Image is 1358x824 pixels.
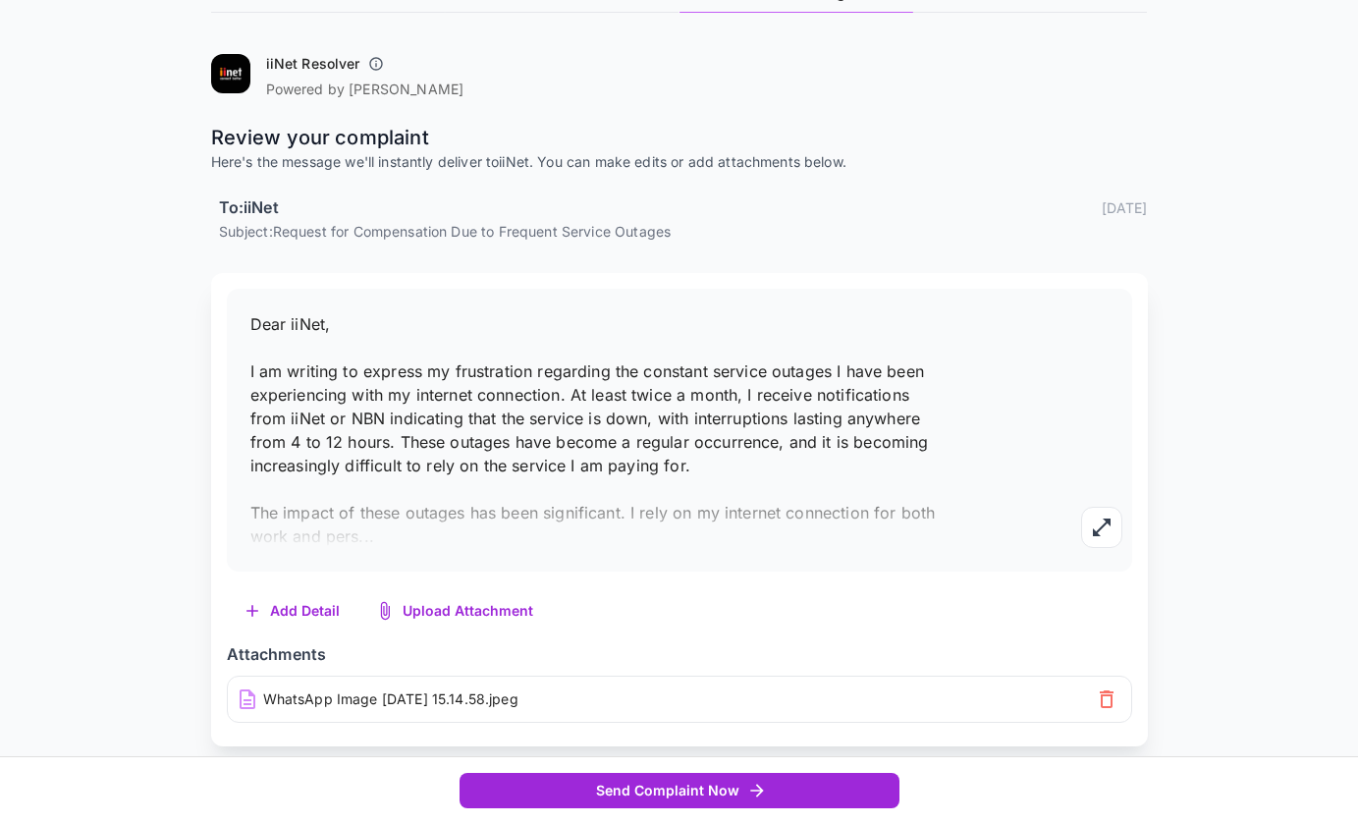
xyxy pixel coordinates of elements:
[250,314,936,546] span: Dear iiNet, I am writing to express my frustration regarding the constant service outages I have ...
[359,591,553,632] button: Upload Attachment
[219,221,1148,242] p: Subject: Request for Compensation Due to Frequent Service Outages
[211,152,1148,172] p: Here's the message we'll instantly deliver to iiNet . You can make edits or add attachments below.
[219,195,279,221] h6: To: iiNet
[227,591,359,632] button: Add Detail
[211,54,250,93] img: iiNet
[1102,197,1148,218] p: [DATE]
[263,689,518,709] p: WhatsApp Image [DATE] 15.14.58.jpeg
[227,642,1132,668] h6: Attachments
[460,773,899,809] button: Send Complaint Now
[358,526,373,546] span: ...
[266,80,464,99] p: Powered by [PERSON_NAME]
[266,54,360,74] h6: iiNet Resolver
[211,123,1148,152] p: Review your complaint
